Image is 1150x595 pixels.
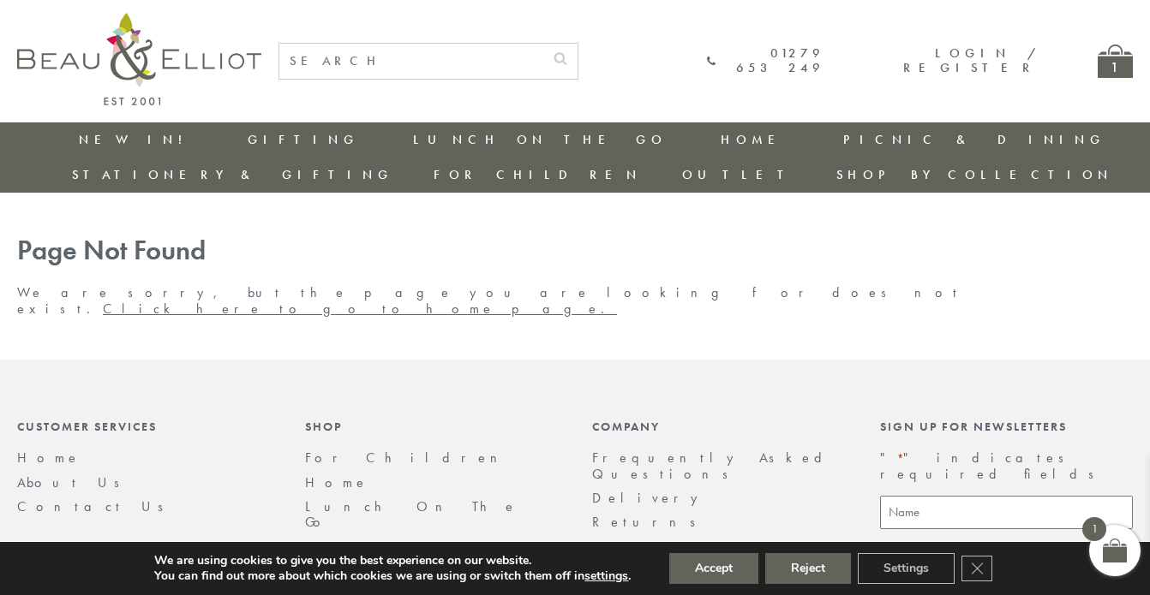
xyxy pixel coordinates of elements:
[305,473,368,491] a: Home
[1082,517,1106,541] span: 1
[765,553,851,584] button: Reject
[584,568,628,584] button: settings
[682,166,796,183] a: Outlet
[72,166,393,183] a: Stationery & Gifting
[669,553,758,584] button: Accept
[843,131,1105,148] a: Picnic & Dining
[154,553,631,568] p: We are using cookies to give you the best experience on our website.
[592,449,833,482] a: Frequently Asked Questions
[79,131,194,148] a: New in!
[17,13,261,105] img: logo
[17,497,175,515] a: Contact Us
[592,419,846,433] div: Company
[880,450,1134,482] p: " " indicates required fields
[17,235,1133,267] h1: Page Not Found
[305,497,518,531] a: Lunch On The Go
[880,419,1134,433] div: Sign up for newsletters
[103,300,617,318] a: Click here to go to home page.
[305,419,559,433] div: Shop
[592,513,707,531] a: Returns
[434,166,642,183] a: For Children
[17,419,271,433] div: Customer Services
[154,568,631,584] p: You can find out more about which cookies we are using or switch them off in .
[592,489,707,507] a: Delivery
[961,556,992,581] button: Close GDPR Cookie Banner
[17,449,81,467] a: Home
[279,44,543,79] input: SEARCH
[836,166,1113,183] a: Shop by collection
[592,538,812,556] a: Privacy Policy
[413,131,667,148] a: Lunch On The Go
[305,449,511,467] a: For Children
[1098,45,1133,78] a: 1
[880,496,1134,529] input: Name
[858,553,955,584] button: Settings
[17,473,131,491] a: About Us
[248,131,359,148] a: Gifting
[721,131,789,148] a: Home
[903,45,1038,76] a: Login / Register
[305,538,554,556] a: Picnic & Dining
[707,46,825,76] a: 01279 653 249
